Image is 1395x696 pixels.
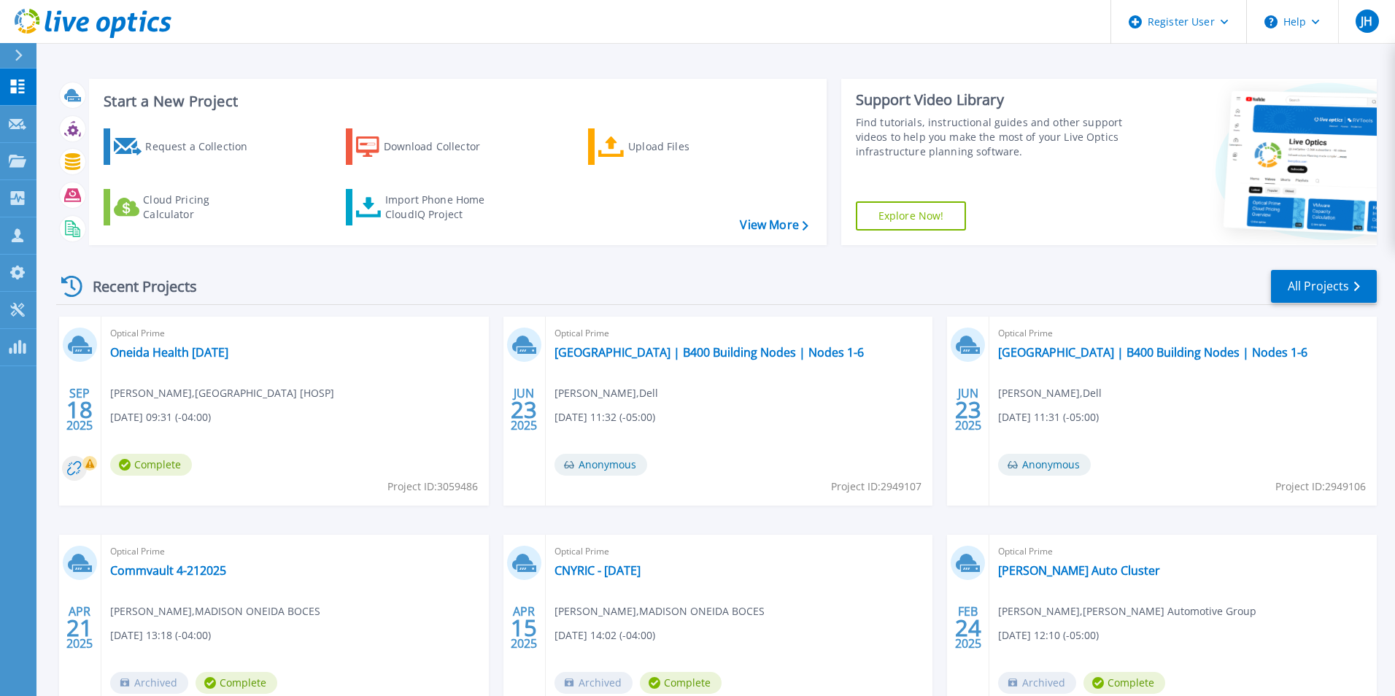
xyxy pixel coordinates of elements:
div: APR 2025 [66,601,93,654]
span: Optical Prime [998,544,1368,560]
a: Oneida Health [DATE] [110,345,228,360]
span: Project ID: 3059486 [387,479,478,495]
span: [PERSON_NAME] , MADISON ONEIDA BOCES [110,603,320,619]
h3: Start a New Project [104,93,808,109]
span: Complete [1083,672,1165,694]
a: Cloud Pricing Calculator [104,189,266,225]
span: Archived [998,672,1076,694]
span: 21 [66,622,93,634]
div: JUN 2025 [510,383,538,436]
a: [GEOGRAPHIC_DATA] | B400 Building Nodes | Nodes 1-6 [998,345,1307,360]
span: [DATE] 13:18 (-04:00) [110,627,211,643]
span: [DATE] 11:32 (-05:00) [554,409,655,425]
span: [DATE] 11:31 (-05:00) [998,409,1099,425]
span: [PERSON_NAME] , MADISON ONEIDA BOCES [554,603,765,619]
span: Optical Prime [554,325,924,341]
a: Commvault 4-212025 [110,563,226,578]
div: APR 2025 [510,601,538,654]
span: [DATE] 14:02 (-04:00) [554,627,655,643]
span: Optical Prime [554,544,924,560]
div: Find tutorials, instructional guides and other support videos to help you make the most of your L... [856,115,1129,159]
a: [GEOGRAPHIC_DATA] | B400 Building Nodes | Nodes 1-6 [554,345,864,360]
span: Anonymous [998,454,1091,476]
a: [PERSON_NAME] Auto Cluster [998,563,1160,578]
div: SEP 2025 [66,383,93,436]
span: [PERSON_NAME] , [GEOGRAPHIC_DATA] [HOSP] [110,385,334,401]
div: Download Collector [384,132,501,161]
span: Optical Prime [998,325,1368,341]
div: Recent Projects [56,268,217,304]
span: Complete [110,454,192,476]
div: Request a Collection [145,132,262,161]
span: [PERSON_NAME] , [PERSON_NAME] Automotive Group [998,603,1256,619]
span: 24 [955,622,981,634]
span: 15 [511,622,537,634]
span: Optical Prime [110,544,480,560]
span: Archived [554,672,633,694]
span: Complete [640,672,722,694]
span: 23 [511,403,537,416]
a: CNYRIC - [DATE] [554,563,641,578]
a: Explore Now! [856,201,967,231]
div: FEB 2025 [954,601,982,654]
a: All Projects [1271,270,1377,303]
div: Upload Files [628,132,745,161]
a: Request a Collection [104,128,266,165]
div: Cloud Pricing Calculator [143,193,260,222]
span: 18 [66,403,93,416]
span: 23 [955,403,981,416]
span: [DATE] 09:31 (-04:00) [110,409,211,425]
a: View More [740,218,808,232]
span: Optical Prime [110,325,480,341]
a: Download Collector [346,128,509,165]
a: Upload Files [588,128,751,165]
span: Project ID: 2949106 [1275,479,1366,495]
span: [DATE] 12:10 (-05:00) [998,627,1099,643]
span: Project ID: 2949107 [831,479,921,495]
span: JH [1361,15,1372,27]
span: Complete [196,672,277,694]
span: Anonymous [554,454,647,476]
span: Archived [110,672,188,694]
span: [PERSON_NAME] , Dell [554,385,658,401]
div: Support Video Library [856,90,1129,109]
div: Import Phone Home CloudIQ Project [385,193,499,222]
div: JUN 2025 [954,383,982,436]
span: [PERSON_NAME] , Dell [998,385,1102,401]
